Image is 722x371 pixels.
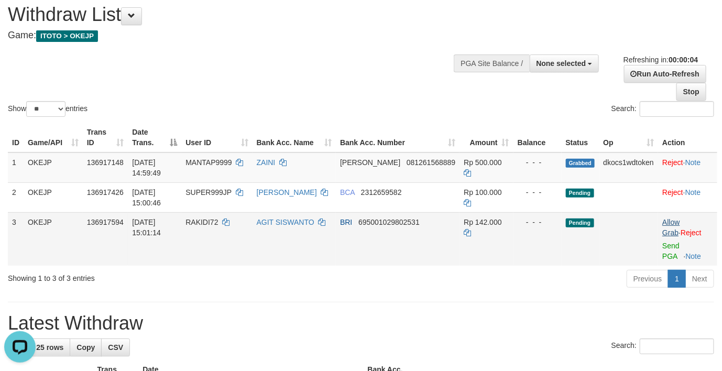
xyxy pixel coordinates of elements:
[24,182,83,212] td: OKEJP
[668,270,686,288] a: 1
[611,101,714,117] label: Search:
[685,270,714,288] a: Next
[658,182,717,212] td: ·
[24,212,83,266] td: OKEJP
[518,157,557,168] div: - - -
[624,65,706,83] a: Run Auto-Refresh
[8,101,87,117] label: Show entries
[658,123,717,152] th: Action
[513,123,562,152] th: Balance
[686,252,702,260] a: Note
[669,56,698,64] strong: 00:00:04
[685,188,701,197] a: Note
[530,54,599,72] button: None selected
[132,188,161,207] span: [DATE] 15:00:46
[681,228,702,237] a: Reject
[185,158,232,167] span: MANTAP9999
[87,188,124,197] span: 136917426
[611,339,714,354] label: Search:
[8,313,714,334] h1: Latest Withdraw
[70,339,102,356] a: Copy
[518,217,557,227] div: - - -
[101,339,130,356] a: CSV
[8,269,293,283] div: Showing 1 to 3 of 3 entries
[185,218,218,226] span: RAKIDI72
[658,152,717,183] td: ·
[562,123,599,152] th: Status
[566,159,595,168] span: Grabbed
[685,158,701,167] a: Note
[185,188,232,197] span: SUPER999JP
[87,218,124,226] span: 136917594
[662,218,680,237] a: Allow Grab
[662,242,680,260] a: Send PGA
[340,188,355,197] span: BCA
[26,101,65,117] select: Showentries
[8,30,471,41] h4: Game:
[627,270,669,288] a: Previous
[662,218,681,237] span: ·
[8,152,24,183] td: 1
[340,158,400,167] span: [PERSON_NAME]
[537,59,586,68] span: None selected
[340,218,352,226] span: BRI
[454,54,529,72] div: PGA Site Balance /
[83,123,128,152] th: Trans ID: activate to sort column ascending
[36,30,98,42] span: ITOTO > OKEJP
[8,4,471,25] h1: Withdraw List
[108,343,123,352] span: CSV
[181,123,252,152] th: User ID: activate to sort column ascending
[257,188,317,197] a: [PERSON_NAME]
[518,187,557,198] div: - - -
[676,83,706,101] a: Stop
[460,123,513,152] th: Amount: activate to sort column ascending
[257,218,314,226] a: AGIT SISWANTO
[599,123,659,152] th: Op: activate to sort column ascending
[361,188,402,197] span: Copy 2312659582 to clipboard
[24,152,83,183] td: OKEJP
[566,189,594,198] span: Pending
[8,182,24,212] td: 2
[76,343,95,352] span: Copy
[464,218,501,226] span: Rp 142.000
[87,158,124,167] span: 136917148
[8,123,24,152] th: ID
[640,339,714,354] input: Search:
[623,56,698,64] span: Refreshing in:
[464,158,501,167] span: Rp 500.000
[407,158,455,167] span: Copy 081261568889 to clipboard
[464,188,501,197] span: Rp 100.000
[662,158,683,167] a: Reject
[4,4,36,36] button: Open LiveChat chat widget
[640,101,714,117] input: Search:
[24,123,83,152] th: Game/API: activate to sort column ascending
[662,188,683,197] a: Reject
[128,123,181,152] th: Date Trans.: activate to sort column descending
[253,123,336,152] th: Bank Acc. Name: activate to sort column ascending
[566,219,594,227] span: Pending
[132,218,161,237] span: [DATE] 15:01:14
[132,158,161,177] span: [DATE] 14:59:49
[599,152,659,183] td: dkocs1wdtoken
[358,218,420,226] span: Copy 695001029802531 to clipboard
[8,212,24,266] td: 3
[257,158,276,167] a: ZAINI
[336,123,460,152] th: Bank Acc. Number: activate to sort column ascending
[658,212,717,266] td: ·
